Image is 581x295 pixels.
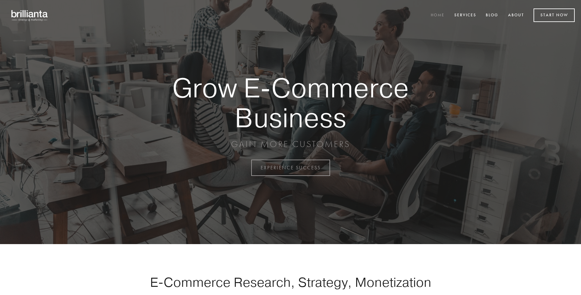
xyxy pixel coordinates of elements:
a: Blog [482,10,502,21]
p: GAIN MORE CUSTOMERS [150,139,431,150]
h1: E-Commerce Research, Strategy, Monetization [130,274,451,290]
a: Home [427,10,449,21]
a: EXPERIENCE SUCCESS [251,160,330,176]
a: Services [450,10,480,21]
img: brillianta - research, strategy, marketing [6,6,53,25]
strong: Grow E-Commerce Business [150,73,431,132]
a: Start Now [534,8,575,22]
a: About [504,10,528,21]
